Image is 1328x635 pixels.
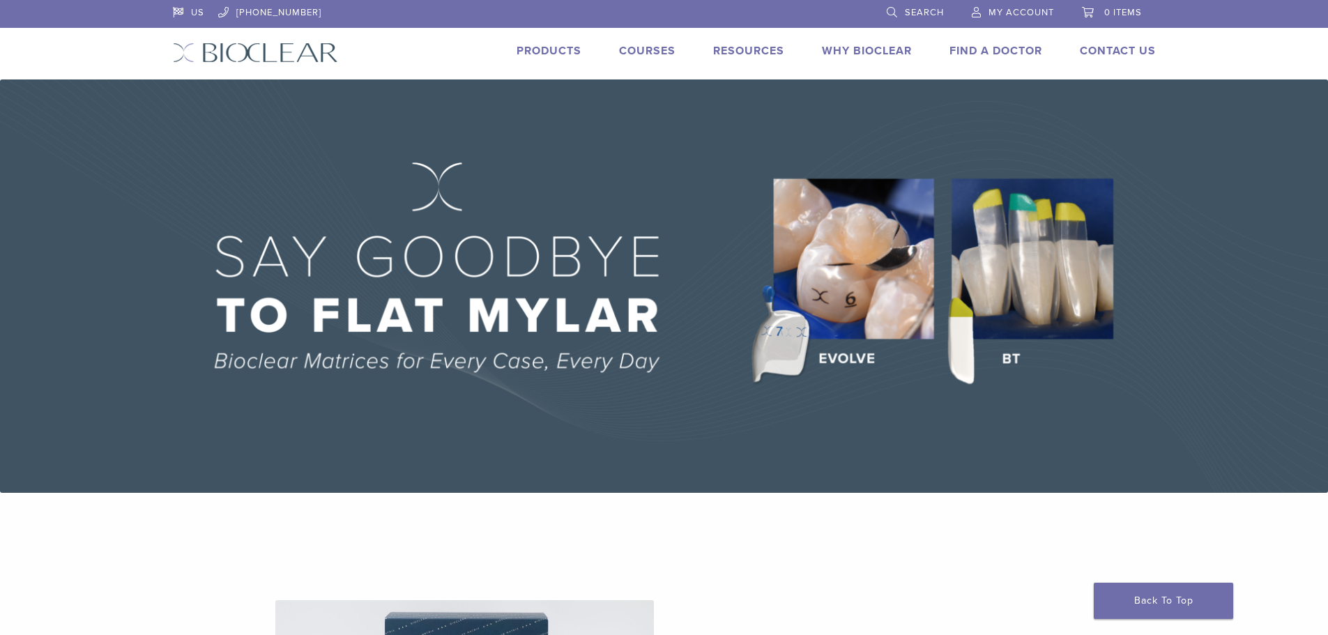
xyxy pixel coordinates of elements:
[1094,583,1233,619] a: Back To Top
[905,7,944,18] span: Search
[713,44,784,58] a: Resources
[1104,7,1142,18] span: 0 items
[989,7,1054,18] span: My Account
[173,43,338,63] img: Bioclear
[517,44,581,58] a: Products
[822,44,912,58] a: Why Bioclear
[949,44,1042,58] a: Find A Doctor
[1080,44,1156,58] a: Contact Us
[619,44,676,58] a: Courses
